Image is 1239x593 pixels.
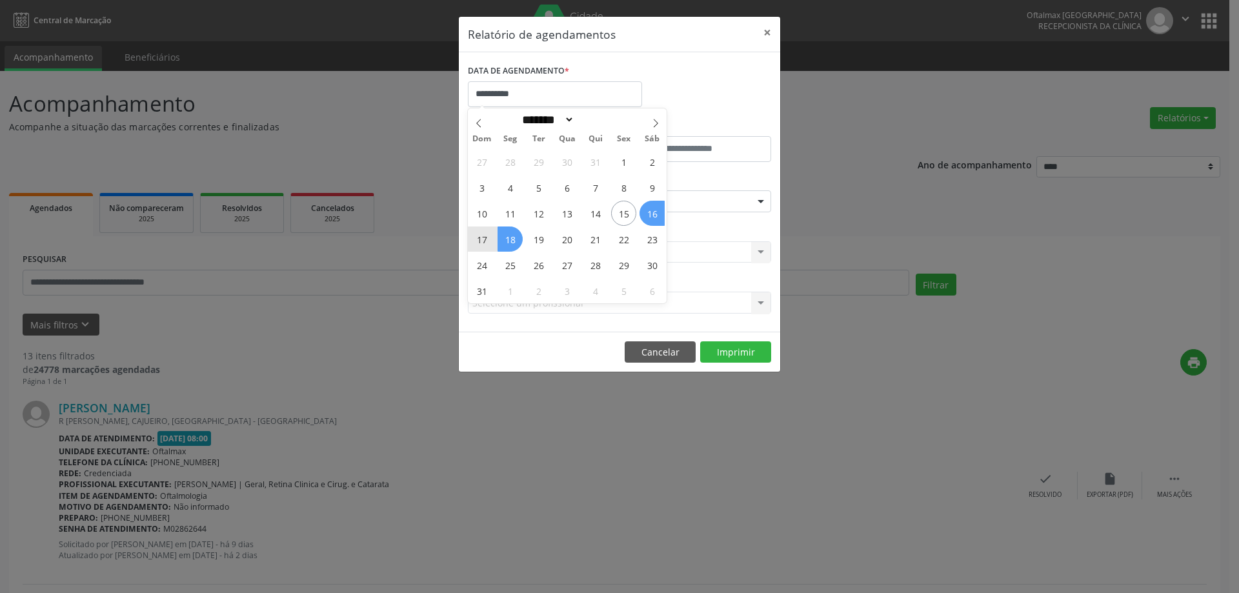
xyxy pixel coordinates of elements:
[526,175,551,200] span: Agosto 5, 2025
[526,226,551,252] span: Agosto 19, 2025
[583,278,608,303] span: Setembro 4, 2025
[498,149,523,174] span: Julho 28, 2025
[554,149,579,174] span: Julho 30, 2025
[640,175,665,200] span: Agosto 9, 2025
[583,201,608,226] span: Agosto 14, 2025
[554,252,579,277] span: Agosto 27, 2025
[498,278,523,303] span: Setembro 1, 2025
[469,175,494,200] span: Agosto 3, 2025
[610,135,638,143] span: Sex
[469,201,494,226] span: Agosto 10, 2025
[611,201,636,226] span: Agosto 15, 2025
[574,113,617,126] input: Year
[526,201,551,226] span: Agosto 12, 2025
[526,149,551,174] span: Julho 29, 2025
[469,278,494,303] span: Agosto 31, 2025
[469,226,494,252] span: Agosto 17, 2025
[611,252,636,277] span: Agosto 29, 2025
[640,201,665,226] span: Agosto 16, 2025
[611,278,636,303] span: Setembro 5, 2025
[468,61,569,81] label: DATA DE AGENDAMENTO
[526,252,551,277] span: Agosto 26, 2025
[469,252,494,277] span: Agosto 24, 2025
[498,201,523,226] span: Agosto 11, 2025
[640,149,665,174] span: Agosto 2, 2025
[583,226,608,252] span: Agosto 21, 2025
[469,149,494,174] span: Julho 27, 2025
[554,201,579,226] span: Agosto 13, 2025
[583,175,608,200] span: Agosto 7, 2025
[498,175,523,200] span: Agosto 4, 2025
[496,135,525,143] span: Seg
[525,135,553,143] span: Ter
[611,226,636,252] span: Agosto 22, 2025
[638,135,667,143] span: Sáb
[526,278,551,303] span: Setembro 2, 2025
[553,135,581,143] span: Qua
[554,175,579,200] span: Agosto 6, 2025
[611,175,636,200] span: Agosto 8, 2025
[498,252,523,277] span: Agosto 25, 2025
[611,149,636,174] span: Agosto 1, 2025
[583,252,608,277] span: Agosto 28, 2025
[518,113,574,126] select: Month
[468,26,616,43] h5: Relatório de agendamentos
[640,226,665,252] span: Agosto 23, 2025
[625,341,696,363] button: Cancelar
[468,135,496,143] span: Dom
[640,278,665,303] span: Setembro 6, 2025
[754,17,780,48] button: Close
[554,278,579,303] span: Setembro 3, 2025
[623,116,771,136] label: ATÉ
[700,341,771,363] button: Imprimir
[581,135,610,143] span: Qui
[583,149,608,174] span: Julho 31, 2025
[554,226,579,252] span: Agosto 20, 2025
[640,252,665,277] span: Agosto 30, 2025
[498,226,523,252] span: Agosto 18, 2025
